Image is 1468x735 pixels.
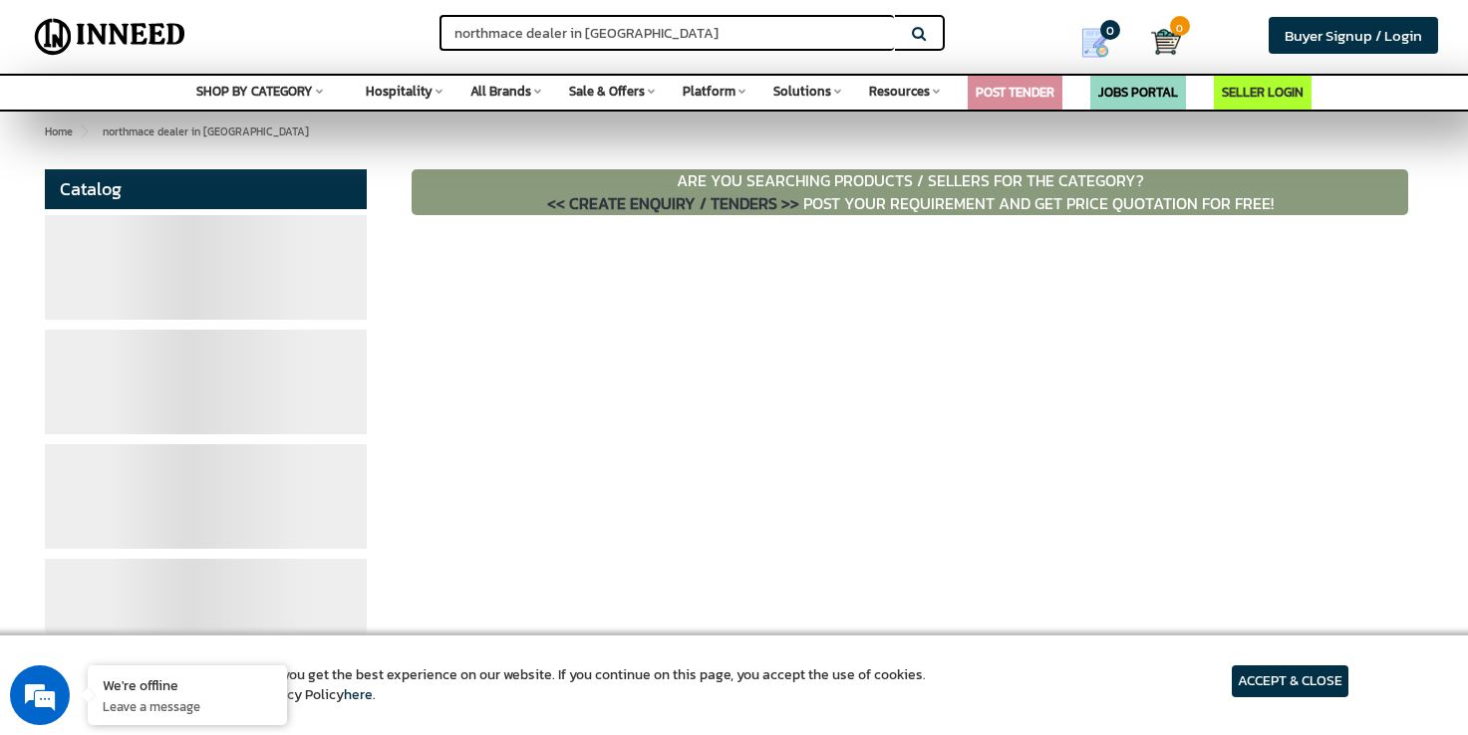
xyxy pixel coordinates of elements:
p: Leave a message [103,697,272,715]
span: Platform [683,82,735,101]
span: Hospitality [366,82,433,101]
a: Cart 0 [1151,20,1166,64]
span: Solutions [773,82,831,101]
span: northmace dealer in [GEOGRAPHIC_DATA] [89,123,309,139]
a: here [344,684,373,705]
img: Inneed.Market [27,12,193,62]
span: 0 [1100,20,1120,40]
span: Catalog [60,175,122,202]
span: > [89,120,99,143]
span: 0 [1170,16,1190,36]
a: SELLER LOGIN [1222,83,1304,102]
span: Buyer Signup / Login [1285,24,1422,47]
img: Show My Quotes [1080,28,1110,58]
span: Sale & Offers [569,82,645,101]
input: Search for Brands, Products, Sellers, Manufacturers... [440,15,894,51]
a: JOBS PORTAL [1098,83,1178,102]
img: Cart [1151,27,1181,57]
div: We're offline [103,675,272,694]
span: SHOP BY CATEGORY [196,82,313,101]
a: << CREATE ENQUIRY / TENDERS >> [547,191,803,215]
a: my Quotes 0 [1055,20,1151,66]
a: POST TENDER [976,83,1054,102]
span: All Brands [470,82,531,101]
article: We use cookies to ensure you get the best experience on our website. If you continue on this page... [120,665,926,705]
article: ACCEPT & CLOSE [1232,665,1348,697]
span: << CREATE ENQUIRY / TENDERS >> [547,191,799,215]
span: Resources [869,82,930,101]
p: ARE YOU SEARCHING PRODUCTS / SELLERS FOR THE CATEGORY? POST YOUR REQUIREMENT AND GET PRICE QUOTAT... [412,169,1408,215]
a: Home [41,120,77,143]
a: Buyer Signup / Login [1269,17,1438,54]
span: > [80,123,86,139]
